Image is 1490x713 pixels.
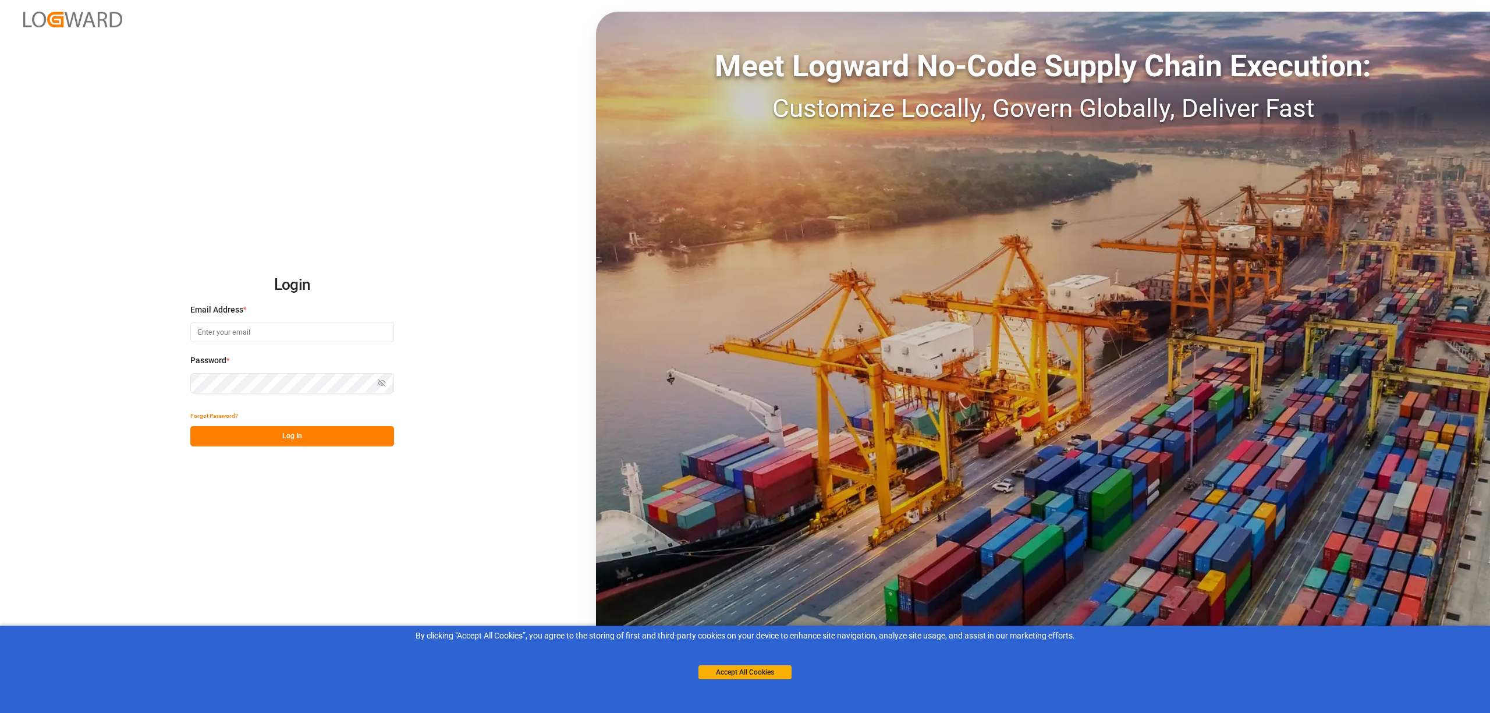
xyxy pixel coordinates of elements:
input: Enter your email [190,322,394,342]
div: By clicking "Accept All Cookies”, you agree to the storing of first and third-party cookies on yo... [8,630,1482,642]
div: Customize Locally, Govern Globally, Deliver Fast [596,89,1490,127]
h2: Login [190,267,394,304]
div: Meet Logward No-Code Supply Chain Execution: [596,44,1490,89]
img: Logward_new_orange.png [23,12,122,27]
button: Accept All Cookies [698,665,792,679]
span: Password [190,354,226,367]
button: Log In [190,426,394,446]
span: Email Address [190,304,243,316]
button: Forgot Password? [190,406,238,426]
